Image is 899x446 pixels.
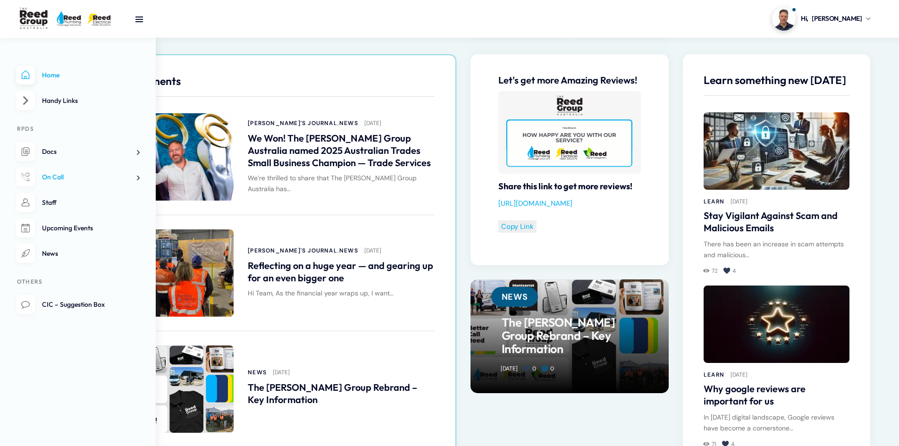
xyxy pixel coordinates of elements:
[491,287,538,307] a: News
[16,219,140,238] a: Upcoming Events
[248,119,337,127] a: [PERSON_NAME]'s Journal
[16,66,140,85] a: Home
[248,246,337,255] a: [PERSON_NAME]'s Journal
[42,147,57,156] span: Docs
[724,267,742,275] a: 4
[248,132,435,169] a: We Won! The [PERSON_NAME] Group Australia named 2025 Australian Trades Small Business Champion — ...
[704,370,724,379] a: Learn
[42,198,57,207] span: Staff
[42,71,59,79] span: Home
[501,222,534,231] a: Copy Link
[704,267,724,275] a: 72
[17,7,116,30] img: RPDS Portal
[248,368,267,377] a: News
[42,249,58,258] span: News
[364,247,381,254] a: [DATE]
[732,267,736,275] span: 4
[498,181,632,192] strong: Share this link to get more reviews!
[704,197,724,206] a: Learn
[42,224,93,232] span: Upcoming Events
[731,371,748,379] a: [DATE]
[550,365,554,372] span: 0
[498,76,641,85] h4: Let's get more Amazing Reviews!
[339,119,358,127] a: News
[524,364,542,373] a: 0
[248,288,435,299] div: Hi Team, As the financial year wraps up, I want…
[731,198,748,205] a: [DATE]
[16,244,140,263] a: News
[502,316,638,355] a: The [PERSON_NAME] Group Rebrand – Key Information
[42,96,78,105] span: Handy Links
[248,260,435,284] a: Reflecting on a huge year — and gearing up for an even bigger one
[542,364,560,373] a: 0
[248,173,435,194] div: We’re thrilled to share that The [PERSON_NAME] Group Australia has…
[532,365,536,372] span: 0
[337,247,339,254] span: ,
[42,173,64,181] span: On Call
[712,267,718,275] span: 72
[704,383,849,407] a: Why google reviews are important for us
[801,14,808,24] span: Hi,
[812,14,862,24] span: [PERSON_NAME]
[772,7,796,31] img: Profile picture of Brendan
[704,239,849,261] div: There has been an increase in scam attempts and malicious…
[248,381,435,406] a: The [PERSON_NAME] Group Rebrand – Key Information
[339,246,358,255] a: News
[704,73,846,87] span: Learn something new [DATE]
[337,119,339,127] span: ,
[16,91,140,110] a: Handy Links
[16,193,140,212] a: Staff
[16,295,140,314] a: CIC – Suggestion Box
[704,210,849,234] a: Stay Vigilant Against Scam and Malicious Emails
[772,7,871,31] a: Profile picture of BrendanHi,[PERSON_NAME]
[498,199,572,208] a: [URL][DOMAIN_NAME]
[364,119,381,127] a: [DATE]
[498,220,537,233] button: Copy Link
[16,142,140,161] a: Docs
[16,168,140,187] a: On Call
[273,369,290,376] a: [DATE]
[42,300,105,309] span: CIC – Suggestion Box
[501,365,518,372] a: [DATE]
[704,412,849,434] div: In [DATE] digital landscape, Google reviews have become a cornerstone…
